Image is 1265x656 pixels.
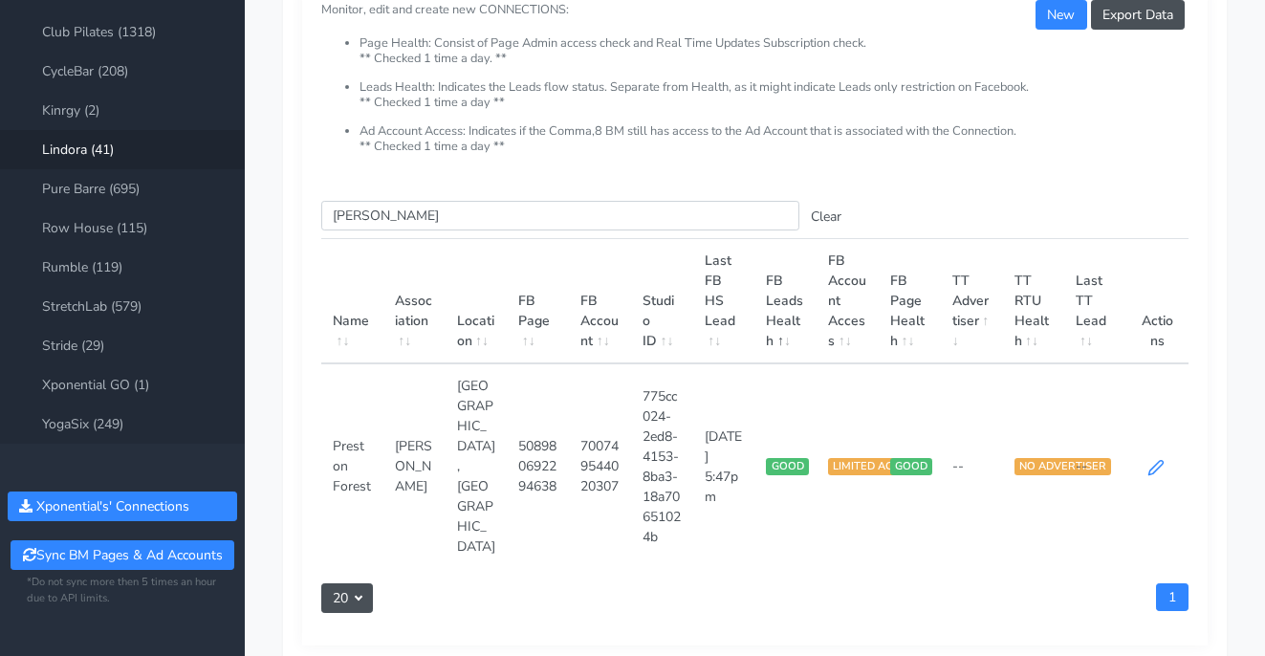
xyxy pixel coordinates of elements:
input: enter text you want to search [321,201,799,230]
td: -- [1064,363,1126,568]
td: 508980692294638 [507,363,569,568]
th: FB Account Access [817,239,879,364]
th: TT Advertiser [941,239,1003,364]
td: [DATE] 5:47pm [693,363,755,568]
td: -- [941,363,1003,568]
th: Location [446,239,508,364]
th: FB Account [569,239,631,364]
td: Preston Forest [321,363,383,568]
button: 20 [321,583,373,613]
span: GOOD [766,458,808,475]
td: [GEOGRAPHIC_DATA],[GEOGRAPHIC_DATA] [446,363,508,568]
th: Actions [1126,239,1189,364]
span: GOOD [890,458,932,475]
a: 1 [1156,583,1189,611]
button: Clear [799,202,853,231]
li: Page Health: Consist of Page Admin access check and Real Time Updates Subscription check. ** Chec... [360,36,1189,80]
small: *Do not sync more then 5 times an hour due to API limits. [27,575,218,607]
th: Last TT Lead [1064,239,1126,364]
span: LIMITED ACCESS [828,458,926,475]
th: FB Page [507,239,569,364]
td: 775cc024-2ed8-4153-8ba3-18a70651024b [631,363,693,568]
span: NO ADVERTISER [1014,458,1111,475]
th: Last FB HS Lead [693,239,755,364]
th: Name [321,239,383,364]
th: TT RTU Health [1003,239,1065,364]
th: Studio ID [631,239,693,364]
td: [PERSON_NAME] [383,363,446,568]
li: Ad Account Access: Indicates if the Comma,8 BM still has access to the Ad Account that is associa... [360,124,1189,154]
li: Leads Health: Indicates the Leads flow status. Separate from Health, as it might indicate Leads o... [360,80,1189,124]
th: FB Leads Health [754,239,817,364]
td: 700749544020307 [569,363,631,568]
th: FB Page Health [879,239,941,364]
button: Xponential's' Connections [8,492,237,521]
th: Association [383,239,446,364]
button: Sync BM Pages & Ad Accounts [11,540,233,570]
